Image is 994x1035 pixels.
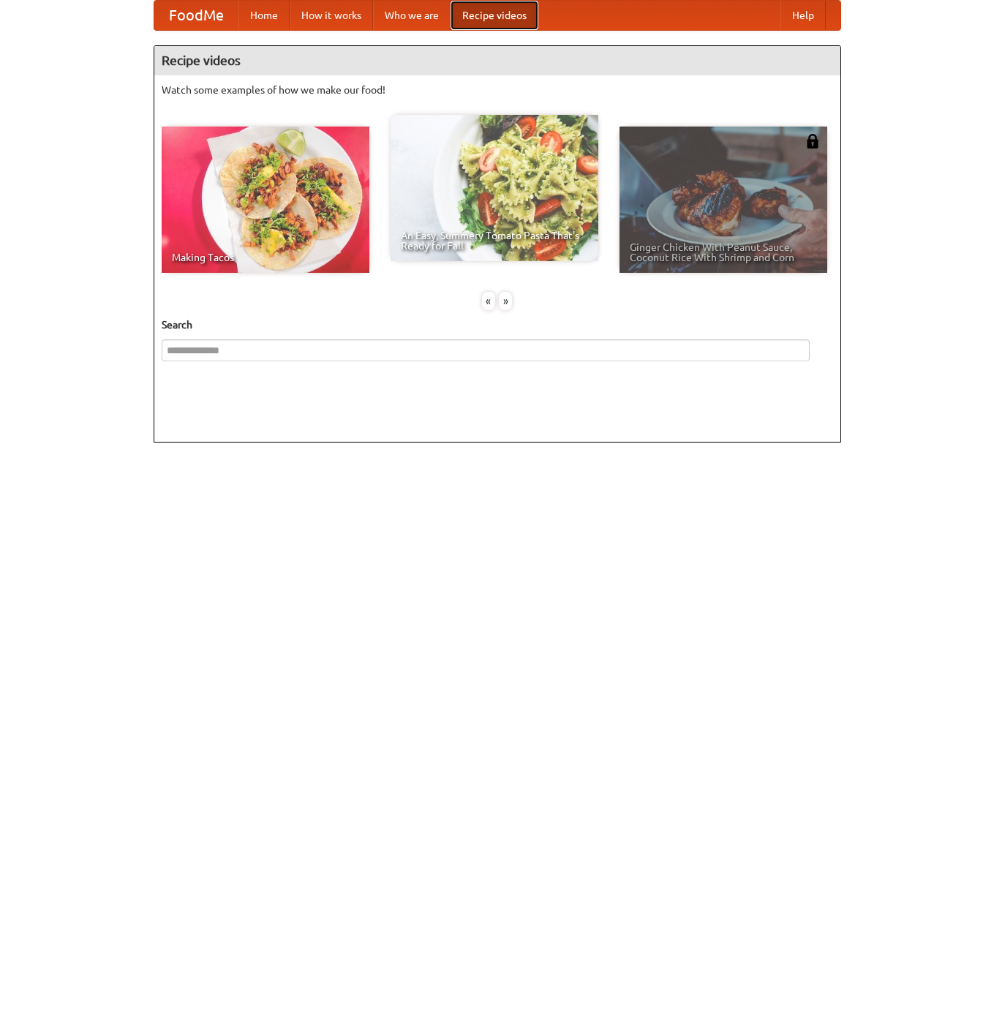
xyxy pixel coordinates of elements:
a: Help [780,1,826,30]
a: An Easy, Summery Tomato Pasta That's Ready for Fall [391,115,598,261]
a: Home [238,1,290,30]
p: Watch some examples of how we make our food! [162,83,833,97]
a: How it works [290,1,373,30]
img: 483408.png [805,134,820,148]
a: Who we are [373,1,451,30]
h5: Search [162,317,833,332]
a: Recipe videos [451,1,538,30]
a: FoodMe [154,1,238,30]
div: « [482,292,495,310]
span: An Easy, Summery Tomato Pasta That's Ready for Fall [401,230,588,251]
a: Making Tacos [162,127,369,273]
div: » [499,292,512,310]
span: Making Tacos [172,252,359,263]
h4: Recipe videos [154,46,840,75]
